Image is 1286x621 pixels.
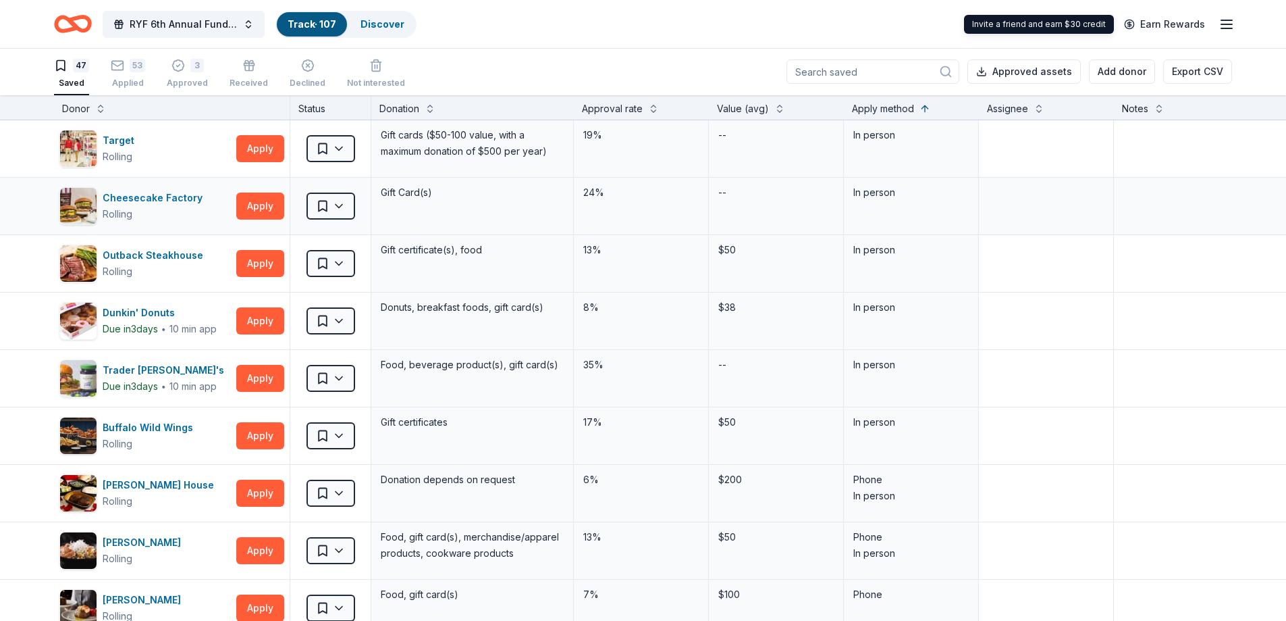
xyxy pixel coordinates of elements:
[347,53,405,95] button: Not interested
[60,130,97,167] img: Image for Target
[236,365,284,392] button: Apply
[379,298,565,317] div: Donuts, breakfast foods, gift card(s)
[853,242,969,258] div: In person
[582,585,700,604] div: 7%
[582,126,700,145] div: 19%
[379,126,565,161] div: Gift cards ($50-100 value, with a maximum donation of $500 per year)
[379,241,565,259] div: Gift certificate(s), food
[853,587,969,603] div: Phone
[275,11,417,38] button: Track· 107Discover
[360,18,404,30] a: Discover
[169,380,217,393] div: 10 min app
[103,477,219,493] div: [PERSON_NAME] House
[103,362,230,378] div: Trader [PERSON_NAME]'s
[59,474,231,512] button: Image for Ruth's Chris Steak House[PERSON_NAME] HouseRolling
[161,323,167,334] span: ∙
[786,59,959,84] input: Search saved
[103,378,158,395] div: Due in 3 days
[103,535,186,551] div: [PERSON_NAME]
[853,357,969,373] div: In person
[236,422,284,449] button: Apply
[853,529,969,545] div: Phone
[717,183,728,202] div: --
[54,8,92,40] a: Home
[103,551,132,567] div: Rolling
[717,101,769,117] div: Value (avg)
[853,545,969,562] div: In person
[60,303,97,339] img: Image for Dunkin' Donuts
[111,53,145,95] button: 53Applied
[964,15,1114,34] div: Invite a friend and earn $30 credit
[379,183,565,202] div: Gift Card(s)
[717,585,835,604] div: $100
[967,59,1081,84] button: Approved assets
[717,241,835,259] div: $50
[236,193,284,220] button: Apply
[103,149,132,165] div: Rolling
[59,245,231,282] button: Image for Outback SteakhouseOutback SteakhouseRolling
[379,528,565,563] div: Food, gift card(s), merchandise/apparel products, cookware products
[717,355,728,374] div: --
[103,592,186,608] div: [PERSON_NAME]
[103,264,132,280] div: Rolling
[60,475,97,512] img: Image for Ruth's Chris Steak House
[379,470,565,489] div: Donation depends on request
[853,414,969,430] div: In person
[1163,59,1232,84] button: Export CSV
[236,135,284,162] button: Apply
[54,78,89,89] div: Saved
[290,95,371,120] div: Status
[853,488,969,504] div: In person
[236,480,284,507] button: Apply
[236,307,284,334] button: Apply
[717,126,728,145] div: --
[60,188,97,224] img: Image for Cheesecake Factory
[103,11,265,38] button: RYF 6th Annual Fundraiser Gala - Lights, Camera, Auction!
[59,359,231,397] button: Image for Trader Joe'sTrader [PERSON_NAME]'sDue in3days∙10 min app
[290,53,325,95] button: Declined
[379,101,419,117] div: Donation
[73,59,89,72] div: 47
[103,132,140,149] div: Target
[103,321,158,337] div: Due in 3 days
[717,298,835,317] div: $38
[717,470,835,489] div: $200
[111,78,145,89] div: Applied
[290,78,325,89] div: Declined
[379,585,565,604] div: Food, gift card(s)
[1116,12,1213,36] a: Earn Rewards
[379,413,565,432] div: Gift certificates
[582,298,700,317] div: 8%
[1122,101,1148,117] div: Notes
[103,493,132,510] div: Rolling
[59,302,231,340] button: Image for Dunkin' DonutsDunkin' DonutsDue in3days∙10 min app
[236,250,284,277] button: Apply
[60,418,97,454] img: Image for Buffalo Wild Wings
[169,322,217,336] div: 10 min app
[60,245,97,282] img: Image for Outback Steakhouse
[852,101,914,117] div: Apply method
[582,241,700,259] div: 13%
[59,532,231,570] button: Image for P.F. Chang's[PERSON_NAME]Rolling
[853,299,969,316] div: In person
[60,360,97,397] img: Image for Trader Joe's
[347,78,405,89] div: Not interested
[853,127,969,143] div: In person
[103,190,208,206] div: Cheesecake Factory
[230,78,268,89] div: Received
[582,355,700,374] div: 35%
[59,187,231,225] button: Image for Cheesecake FactoryCheesecake FactoryRolling
[103,206,132,222] div: Rolling
[62,101,90,117] div: Donor
[717,413,835,432] div: $50
[582,183,700,202] div: 24%
[130,16,238,32] span: RYF 6th Annual Fundraiser Gala - Lights, Camera, Auction!
[130,59,145,72] div: 53
[987,101,1028,117] div: Assignee
[167,53,208,95] button: 3Approved
[717,528,835,547] div: $50
[853,472,969,488] div: Phone
[60,532,97,569] img: Image for P.F. Chang's
[379,355,565,374] div: Food, beverage product(s), gift card(s)
[167,78,208,89] div: Approved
